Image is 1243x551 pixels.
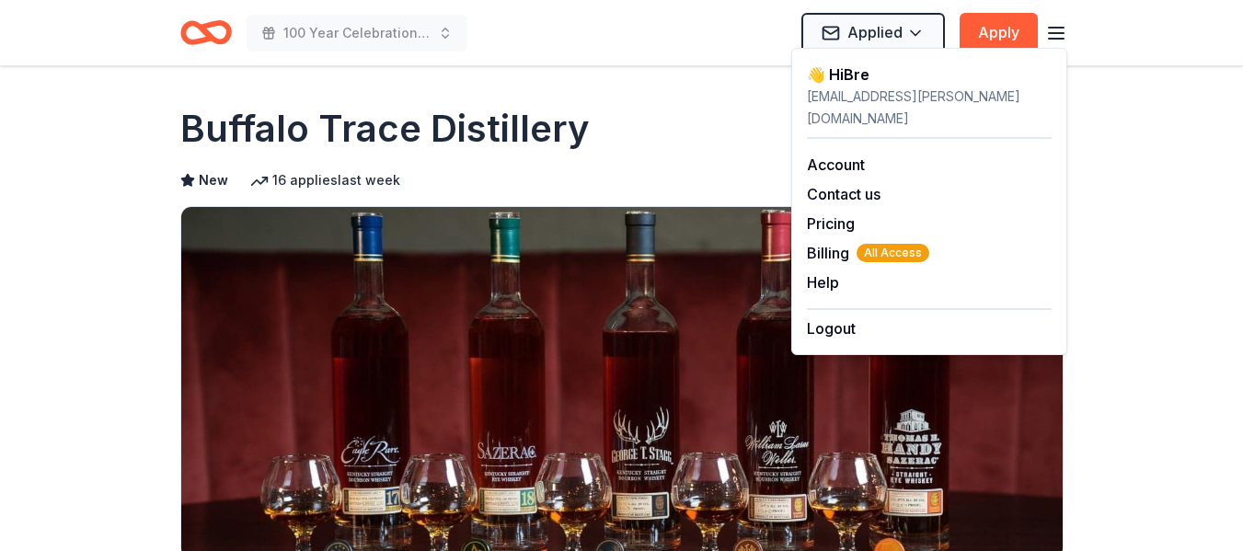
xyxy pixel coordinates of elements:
[857,244,929,262] span: All Access
[807,214,855,233] a: Pricing
[250,169,400,191] div: 16 applies last week
[180,11,232,54] a: Home
[199,169,228,191] span: New
[807,317,856,339] button: Logout
[847,20,903,44] span: Applied
[247,15,467,52] button: 100 Year Celebration Speakeasy Gala
[807,242,929,264] button: BillingAll Access
[801,13,945,53] button: Applied
[283,22,431,44] span: 100 Year Celebration Speakeasy Gala
[807,242,929,264] span: Billing
[807,183,880,205] button: Contact us
[180,103,590,155] h1: Buffalo Trace Distillery
[807,63,1052,86] div: 👋 Hi Bre
[960,13,1038,53] button: Apply
[807,86,1052,130] div: [EMAIL_ADDRESS][PERSON_NAME][DOMAIN_NAME]
[807,271,839,293] button: Help
[807,155,865,174] a: Account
